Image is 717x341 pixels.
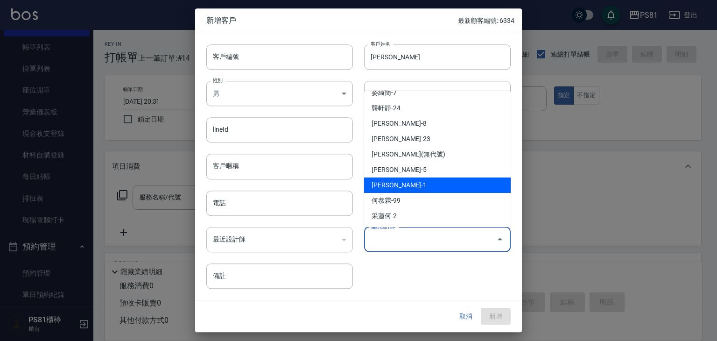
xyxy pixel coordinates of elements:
li: 姿綺簡-7 [364,85,511,100]
li: 龔軒靜-24 [364,100,511,116]
li: [PERSON_NAME]-8 [364,116,511,131]
label: 偏好設計師 [371,223,395,230]
label: 性別 [213,77,223,84]
span: 新增客戶 [206,16,458,25]
li: [PERSON_NAME]-1 [364,178,511,193]
li: [PERSON_NAME]-23 [364,131,511,147]
li: 采蓮何-2 [364,208,511,224]
li: [PERSON_NAME](無代號) [364,147,511,162]
label: 客戶姓名 [371,40,390,47]
button: Close [492,232,507,247]
button: 取消 [451,308,481,325]
li: 何恭霖-99 [364,193,511,208]
p: 最新顧客編號: 6334 [458,16,514,26]
li: [PERSON_NAME]-5 [364,162,511,178]
div: 男 [206,81,353,106]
